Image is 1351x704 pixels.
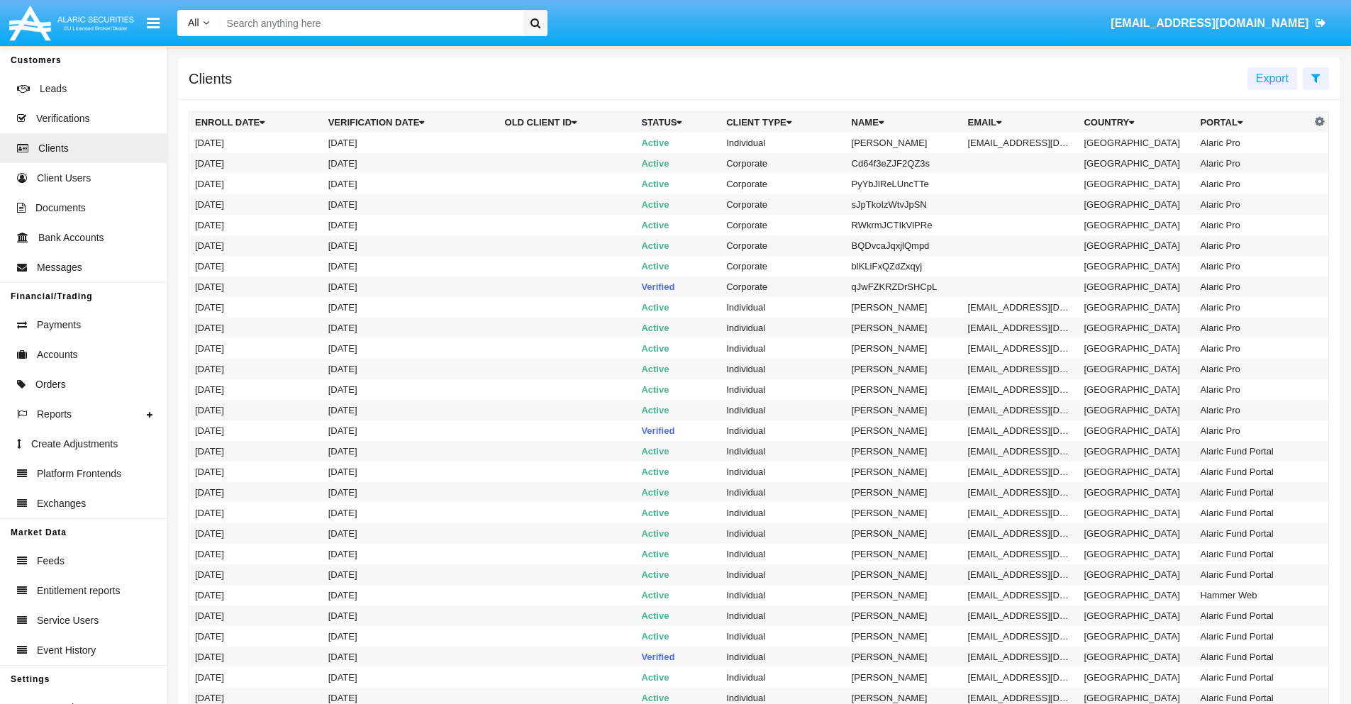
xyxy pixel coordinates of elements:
td: Individual [721,318,845,338]
td: Individual [721,482,845,503]
td: [DATE] [323,523,499,544]
td: [PERSON_NAME] [846,318,962,338]
td: [DATE] [323,400,499,420]
td: [DATE] [323,585,499,605]
td: Alaric Pro [1194,174,1311,194]
td: [DATE] [189,400,323,420]
td: Individual [721,400,845,420]
td: Alaric Fund Portal [1194,544,1311,564]
td: [EMAIL_ADDRESS][DOMAIN_NAME] [962,503,1079,523]
td: [DATE] [323,564,499,585]
td: [DATE] [323,544,499,564]
td: Alaric Pro [1194,256,1311,276]
td: [PERSON_NAME] [846,667,962,688]
td: Active [635,256,721,276]
td: Alaric Pro [1194,318,1311,338]
td: Corporate [721,276,845,297]
td: [EMAIL_ADDRESS][DOMAIN_NAME] [962,482,1079,503]
td: [GEOGRAPHIC_DATA] [1078,667,1194,688]
td: Alaric Fund Portal [1194,605,1311,626]
td: [GEOGRAPHIC_DATA] [1078,318,1194,338]
td: Alaric Fund Portal [1194,626,1311,647]
h5: Clients [189,73,232,84]
td: Individual [721,647,845,667]
td: [DATE] [323,359,499,379]
td: Alaric Fund Portal [1194,523,1311,544]
td: [PERSON_NAME] [846,297,962,318]
td: [GEOGRAPHIC_DATA] [1078,379,1194,400]
td: Individual [721,626,845,647]
span: Platform Frontends [37,466,121,481]
td: [PERSON_NAME] [846,441,962,462]
td: [DATE] [323,338,499,359]
span: Exchanges [37,496,86,511]
span: Event History [37,643,96,658]
td: [PERSON_NAME] [846,647,962,667]
td: [DATE] [323,297,499,318]
td: Active [635,400,721,420]
td: [DATE] [323,256,499,276]
td: [EMAIL_ADDRESS][DOMAIN_NAME] [962,318,1079,338]
td: Active [635,626,721,647]
img: Logo image [7,2,136,44]
td: [GEOGRAPHIC_DATA] [1078,359,1194,379]
td: [DATE] [189,503,323,523]
td: Active [635,235,721,256]
span: Service Users [37,613,99,628]
td: Alaric Pro [1194,133,1311,153]
th: Name [846,112,962,133]
a: [EMAIL_ADDRESS][DOMAIN_NAME] [1104,4,1333,43]
td: [DATE] [189,276,323,297]
td: [EMAIL_ADDRESS][DOMAIN_NAME] [962,564,1079,585]
td: [PERSON_NAME] [846,544,962,564]
span: Export [1256,72,1289,84]
span: Accounts [37,347,78,362]
td: [PERSON_NAME] [846,523,962,544]
td: Individual [721,564,845,585]
td: [PERSON_NAME] [846,605,962,626]
td: Alaric Pro [1194,194,1311,215]
td: [DATE] [189,523,323,544]
td: Individual [721,338,845,359]
td: [DATE] [323,174,499,194]
th: Email [962,112,1079,133]
th: Verification date [323,112,499,133]
td: Individual [721,544,845,564]
td: Active [635,441,721,462]
td: Active [635,174,721,194]
td: [EMAIL_ADDRESS][DOMAIN_NAME] [962,379,1079,400]
td: [EMAIL_ADDRESS][DOMAIN_NAME] [962,626,1079,647]
td: Active [635,318,721,338]
td: Active [635,194,721,215]
td: [PERSON_NAME] [846,400,962,420]
td: [GEOGRAPHIC_DATA] [1078,544,1194,564]
td: [EMAIL_ADDRESS][DOMAIN_NAME] [962,400,1079,420]
td: [PERSON_NAME] [846,564,962,585]
td: Active [635,297,721,318]
td: [DATE] [189,133,323,153]
td: [GEOGRAPHIC_DATA] [1078,297,1194,318]
th: Portal [1194,112,1311,133]
td: [EMAIL_ADDRESS][DOMAIN_NAME] [962,544,1079,564]
td: Alaric Pro [1194,379,1311,400]
td: [GEOGRAPHIC_DATA] [1078,605,1194,626]
td: Verified [635,647,721,667]
td: [DATE] [189,215,323,235]
td: Corporate [721,215,845,235]
span: Entitlement reports [37,583,121,598]
span: All [188,17,199,28]
td: [EMAIL_ADDRESS][DOMAIN_NAME] [962,359,1079,379]
td: [DATE] [323,215,499,235]
span: Client Users [37,171,91,186]
td: Active [635,667,721,688]
td: Active [635,564,721,585]
td: qJwFZKRZDrSHCpL [846,276,962,297]
td: RWkrmJCTIkVlPRe [846,215,962,235]
td: [DATE] [323,133,499,153]
td: [DATE] [189,318,323,338]
span: Create Adjustments [31,437,118,452]
td: Active [635,482,721,503]
td: [DATE] [323,420,499,441]
td: [DATE] [189,256,323,276]
td: Individual [721,605,845,626]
